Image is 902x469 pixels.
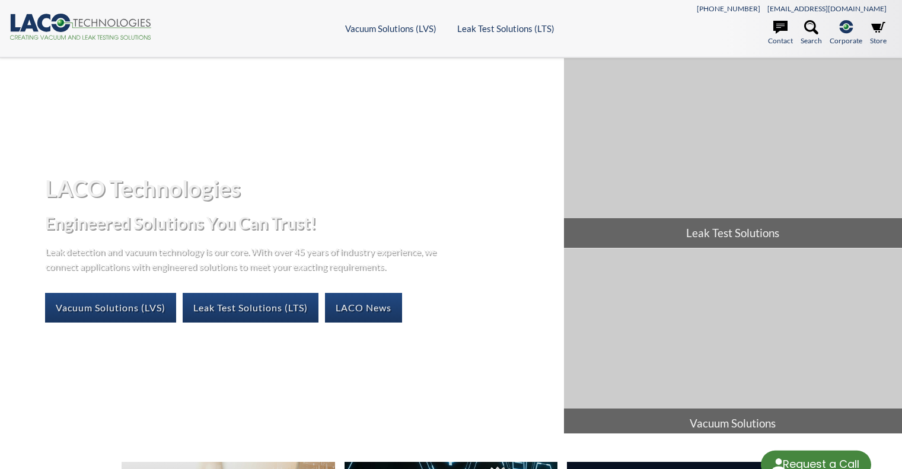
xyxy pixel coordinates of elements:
[870,20,887,46] a: Store
[830,35,862,46] span: Corporate
[45,174,554,203] h1: LACO Technologies
[697,4,760,13] a: [PHONE_NUMBER]
[345,23,436,34] a: Vacuum Solutions (LVS)
[325,293,402,323] a: LACO News
[183,293,318,323] a: Leak Test Solutions (LTS)
[564,218,902,248] span: Leak Test Solutions
[564,409,902,438] span: Vacuum Solutions
[564,248,902,438] a: Vacuum Solutions
[45,244,442,274] p: Leak detection and vacuum technology is our core. With over 45 years of industry experience, we c...
[564,58,902,248] a: Leak Test Solutions
[767,4,887,13] a: [EMAIL_ADDRESS][DOMAIN_NAME]
[801,20,822,46] a: Search
[45,212,554,234] h2: Engineered Solutions You Can Trust!
[457,23,554,34] a: Leak Test Solutions (LTS)
[768,20,793,46] a: Contact
[45,293,176,323] a: Vacuum Solutions (LVS)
